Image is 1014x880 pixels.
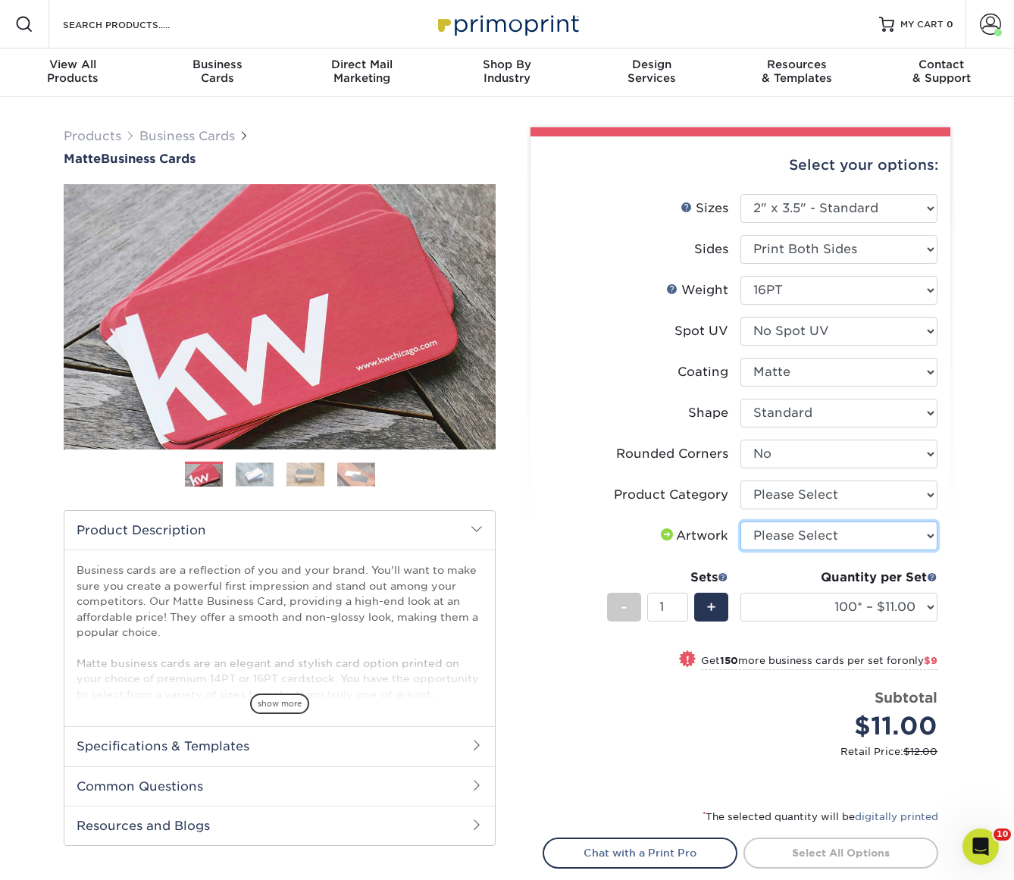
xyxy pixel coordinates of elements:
span: Direct Mail [289,58,434,71]
small: Retail Price: [555,744,937,759]
a: MatteBusiness Cards [64,152,496,166]
h2: Product Description [64,511,495,550]
span: Resources [725,58,869,71]
a: Select All Options [743,838,938,868]
div: Spot UV [674,322,728,340]
input: SEARCH PRODUCTS..... [61,15,209,33]
img: Primoprint [431,8,583,40]
div: Cards [145,58,289,85]
img: Matte 01 [64,101,496,533]
a: DesignServices [580,49,725,97]
span: - [621,596,627,619]
a: Direct MailMarketing [289,49,434,97]
h2: Resources and Blogs [64,806,495,845]
div: Sets [607,568,728,587]
span: MY CART [900,18,944,31]
h1: Business Cards [64,152,496,166]
h2: Specifications & Templates [64,726,495,766]
img: Business Cards 03 [286,462,324,486]
span: ! [686,652,690,668]
a: Business Cards [139,129,235,143]
a: Contact& Support [869,49,1014,97]
span: Contact [869,58,1014,71]
div: Product Category [614,486,728,504]
div: Services [580,58,725,85]
div: Rounded Corners [616,445,728,463]
span: 10 [994,828,1011,841]
div: Weight [666,281,728,299]
a: Products [64,129,121,143]
span: only [902,655,937,666]
div: Industry [434,58,579,85]
a: BusinessCards [145,49,289,97]
span: + [706,596,716,619]
div: Sides [694,240,728,258]
small: The selected quantity will be [703,811,938,822]
img: Business Cards 04 [337,462,375,486]
span: Design [580,58,725,71]
img: Business Cards 02 [236,462,274,486]
p: Business cards are a reflection of you and your brand. You'll want to make sure you create a powe... [77,562,483,778]
span: $12.00 [903,746,937,757]
div: $11.00 [752,708,937,744]
a: Shop ByIndustry [434,49,579,97]
small: Get more business cards per set for [701,655,937,670]
div: Marketing [289,58,434,85]
a: Resources& Templates [725,49,869,97]
div: & Templates [725,58,869,85]
span: Matte [64,152,101,166]
div: Artwork [658,527,728,545]
a: digitally printed [855,811,938,822]
div: Coating [678,363,728,381]
div: Quantity per Set [740,568,937,587]
h2: Common Questions [64,766,495,806]
span: Business [145,58,289,71]
strong: 150 [720,655,738,666]
span: Shop By [434,58,579,71]
span: show more [250,694,309,714]
img: Business Cards 01 [185,456,223,494]
span: $9 [924,655,937,666]
div: & Support [869,58,1014,85]
div: Sizes [681,199,728,218]
span: 0 [947,19,953,30]
a: Chat with a Print Pro [543,838,737,868]
div: Shape [688,404,728,422]
strong: Subtotal [875,689,937,706]
div: Select your options: [543,136,938,194]
iframe: Intercom live chat [962,828,999,865]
